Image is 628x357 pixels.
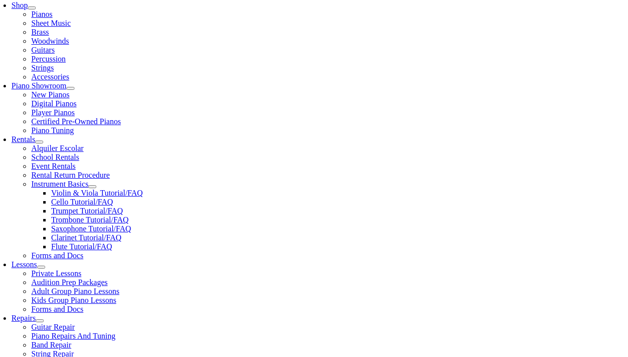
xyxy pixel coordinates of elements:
[31,341,71,349] a: Band Repair
[51,198,113,206] a: Cello Tutorial/FAQ
[31,108,75,117] a: Player Pianos
[37,266,45,269] button: Open submenu of Lessons
[31,99,76,108] a: Digital Pianos
[51,242,112,251] a: Flute Tutorial/FAQ
[11,81,67,90] a: Piano Showroom
[31,251,83,260] a: Forms and Docs
[88,185,96,188] button: Open submenu of Instrument Basics
[11,260,37,269] a: Lessons
[31,305,83,313] a: Forms and Docs
[11,135,35,143] a: Rentals
[31,64,54,72] a: Strings
[31,72,69,81] a: Accessories
[11,1,28,9] a: Shop
[31,10,53,18] a: Pianos
[51,215,129,224] a: Trombone Tutorial/FAQ
[31,323,75,331] a: Guitar Repair
[31,144,83,152] a: Alquiler Escolar
[31,90,70,99] a: New Pianos
[31,46,55,54] a: Guitars
[36,319,44,322] button: Open submenu of Repairs
[31,28,49,36] a: Brass
[51,207,123,215] a: Trumpet Tutorial/FAQ
[35,141,43,143] button: Open submenu of Rentals
[31,19,71,27] a: Sheet Music
[31,278,108,286] a: Audition Prep Packages
[31,171,110,179] a: Rental Return Procedure
[31,296,116,304] a: Kids Group Piano Lessons
[67,87,74,90] button: Open submenu of Piano Showroom
[31,269,81,278] a: Private Lessons
[31,126,74,135] a: Piano Tuning
[51,189,143,197] a: Violin & Viola Tutorial/FAQ
[11,314,36,322] a: Repairs
[31,287,119,295] a: Adult Group Piano Lessons
[51,233,122,242] a: Clarinet Tutorial/FAQ
[31,162,75,170] a: Event Rentals
[31,180,88,188] a: Instrument Basics
[51,224,131,233] a: Saxophone Tutorial/FAQ
[31,55,66,63] a: Percussion
[31,37,69,45] a: Woodwinds
[31,153,79,161] a: School Rentals
[31,332,115,340] a: Piano Repairs And Tuning
[31,117,121,126] a: Certified Pre-Owned Pianos
[28,6,36,9] button: Open submenu of Shop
